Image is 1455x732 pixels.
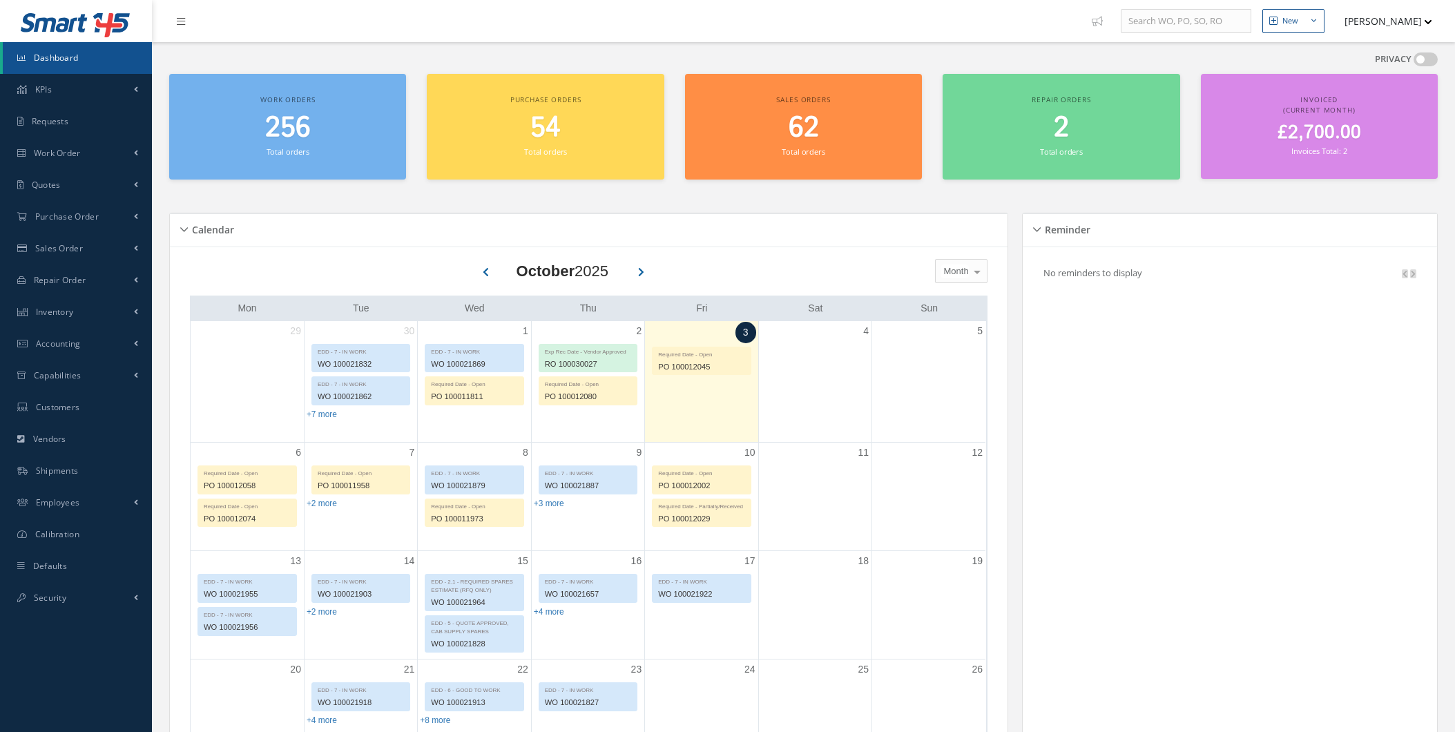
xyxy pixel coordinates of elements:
div: PO 100011811 [425,389,523,405]
span: Capabilities [34,369,81,381]
div: WO 100021964 [425,595,523,610]
div: WO 100021956 [198,619,296,635]
td: October 14, 2025 [304,551,417,659]
a: October 22, 2025 [514,659,531,680]
div: PO 100012002 [653,478,750,494]
td: October 19, 2025 [872,551,985,659]
span: Sales Order [35,242,83,254]
a: October 26, 2025 [969,659,985,680]
div: Required Date - Open [425,377,523,389]
span: Calibration [35,528,79,540]
td: October 2, 2025 [531,321,644,443]
div: PO 100012080 [539,389,637,405]
div: WO 100021832 [312,356,409,372]
span: 54 [530,108,561,148]
a: Work orders 256 Total orders [169,74,406,180]
a: October 10, 2025 [742,443,758,463]
span: Vendors [33,433,66,445]
small: Total orders [782,146,825,157]
h5: Reminder [1041,220,1090,236]
div: WO 100021887 [539,478,637,494]
td: September 29, 2025 [191,321,304,443]
small: Invoices Total: 2 [1291,146,1347,156]
div: EDD - 7 - IN WORK [653,575,750,586]
td: October 12, 2025 [872,442,985,550]
a: Monday [235,300,259,317]
div: WO 100021828 [425,636,523,652]
td: October 10, 2025 [645,442,758,550]
a: Saturday [805,300,825,317]
a: October 3, 2025 [735,322,756,343]
span: Employees [36,497,80,508]
span: Customers [36,401,80,413]
span: Dashboard [34,52,79,64]
td: October 1, 2025 [418,321,531,443]
div: WO 100021922 [653,586,750,602]
div: EDD - 7 - IN WORK [539,575,637,586]
button: New [1262,9,1324,33]
span: Purchase orders [510,95,581,104]
div: WO 100021862 [312,389,409,405]
a: Show 4 more events [307,715,337,725]
div: New [1282,15,1298,27]
small: Total orders [524,146,567,157]
a: October 7, 2025 [407,443,418,463]
div: PO 100011958 [312,478,409,494]
div: Required Date - Open [198,499,296,511]
a: September 29, 2025 [287,321,304,341]
a: Show 2 more events [307,499,337,508]
td: October 13, 2025 [191,551,304,659]
td: October 15, 2025 [418,551,531,659]
p: No reminders to display [1043,267,1142,279]
div: WO 100021955 [198,586,296,602]
span: 62 [789,108,819,148]
td: October 17, 2025 [645,551,758,659]
a: Wednesday [462,300,488,317]
div: Exp Rec Date - Vendor Approved [539,345,637,356]
input: Search WO, PO, SO, RO [1121,9,1251,34]
span: Quotes [32,179,61,191]
div: PO 100012058 [198,478,296,494]
a: October 12, 2025 [969,443,985,463]
div: EDD - 7 - IN WORK [312,345,409,356]
div: EDD - 7 - IN WORK [425,466,523,478]
div: PO 100012045 [653,359,750,375]
div: WO 100021918 [312,695,409,711]
a: October 5, 2025 [974,321,985,341]
div: Required Date - Open [312,466,409,478]
span: Repair Order [34,274,86,286]
a: October 23, 2025 [628,659,645,680]
a: Thursday [577,300,599,317]
a: Invoiced (Current Month) £2,700.00 Invoices Total: 2 [1201,74,1438,179]
a: October 18, 2025 [855,551,871,571]
div: WO 100021657 [539,586,637,602]
div: Required Date - Open [539,377,637,389]
span: Month [941,264,969,278]
div: Required Date - Open [653,466,750,478]
a: October 25, 2025 [855,659,871,680]
td: October 7, 2025 [304,442,417,550]
div: EDD - 7 - IN WORK [425,345,523,356]
span: Work Order [34,147,81,159]
h5: Calendar [188,220,234,236]
span: Invoiced [1300,95,1338,104]
a: Dashboard [3,42,152,74]
div: Required Date - Open [425,499,523,511]
span: 2 [1054,108,1069,148]
a: October 20, 2025 [287,659,304,680]
span: Sales orders [776,95,830,104]
a: Show 2 more events [307,607,337,617]
span: Defaults [33,560,67,572]
div: RO 100030027 [539,356,637,372]
div: EDD - 5 - QUOTE APPROVED, CAB SUPPLY SPARES [425,616,523,636]
span: KPIs [35,84,52,95]
td: October 3, 2025 [645,321,758,443]
a: Sales orders 62 Total orders [685,74,922,180]
a: Sunday [918,300,941,317]
a: Show 8 more events [420,715,450,725]
a: October 17, 2025 [742,551,758,571]
span: £2,700.00 [1278,119,1361,146]
label: PRIVACY [1375,52,1411,66]
small: Total orders [1040,146,1083,157]
td: October 9, 2025 [531,442,644,550]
